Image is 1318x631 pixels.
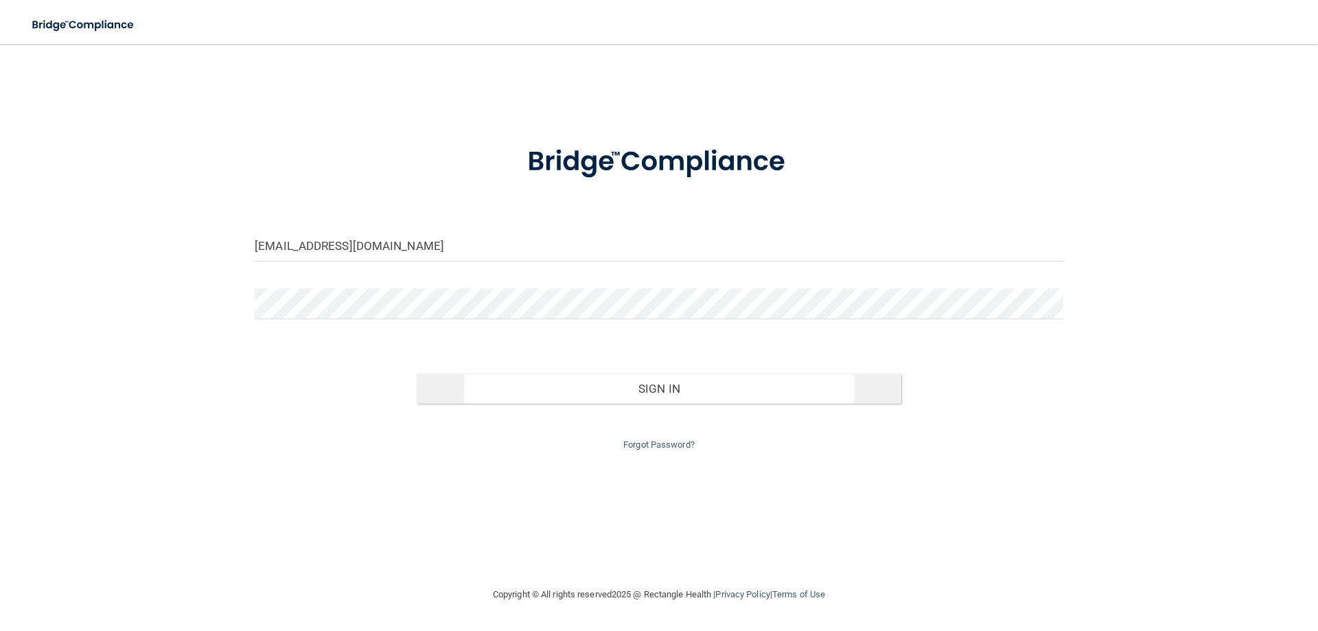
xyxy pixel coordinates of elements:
[623,439,695,450] a: Forgot Password?
[772,589,825,599] a: Terms of Use
[1080,534,1302,588] iframe: Drift Widget Chat Controller
[21,11,147,39] img: bridge_compliance_login_screen.278c3ca4.svg
[408,573,910,617] div: Copyright © All rights reserved 2025 @ Rectangle Health | |
[499,126,819,198] img: bridge_compliance_login_screen.278c3ca4.svg
[255,231,1063,262] input: Email
[417,374,902,404] button: Sign In
[715,589,770,599] a: Privacy Policy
